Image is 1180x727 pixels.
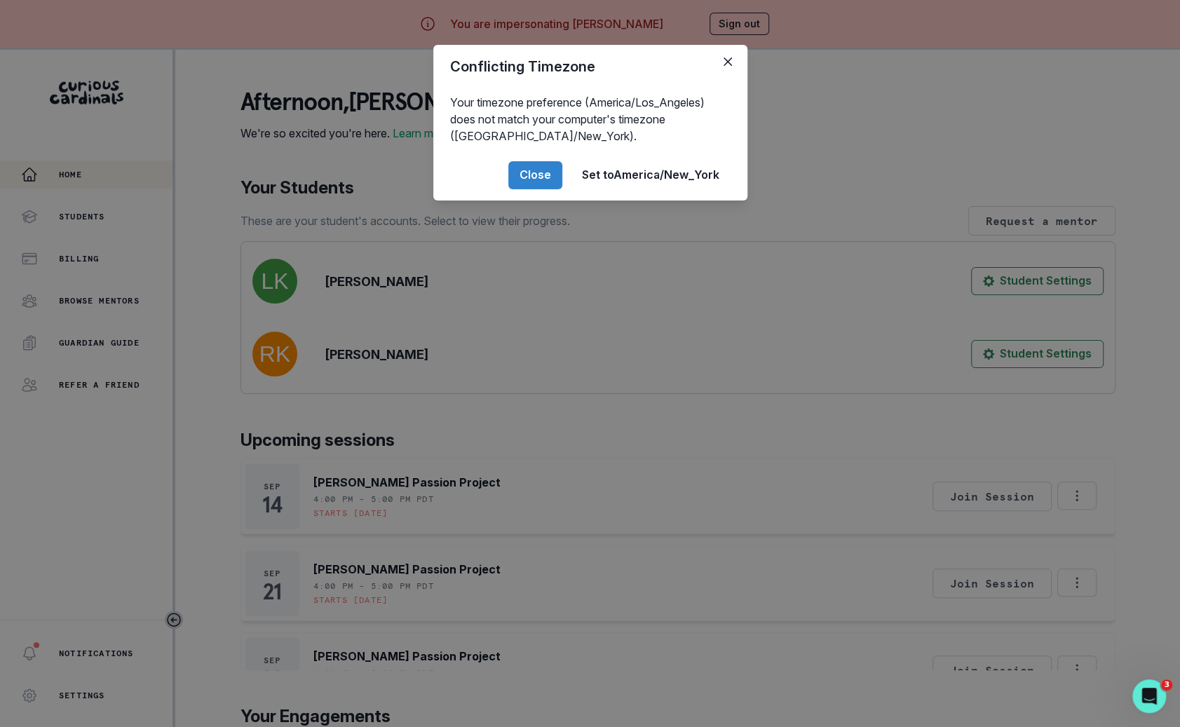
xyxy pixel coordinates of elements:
button: Close [717,50,739,73]
iframe: Intercom live chat [1132,679,1166,713]
button: Close [508,161,562,189]
div: Your timezone preference (America/Los_Angeles) does not match your computer's timezone ([GEOGRAPH... [433,88,747,150]
span: 3 [1161,679,1172,691]
button: Set toAmerica/New_York [571,161,731,189]
header: Conflicting Timezone [433,45,747,88]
